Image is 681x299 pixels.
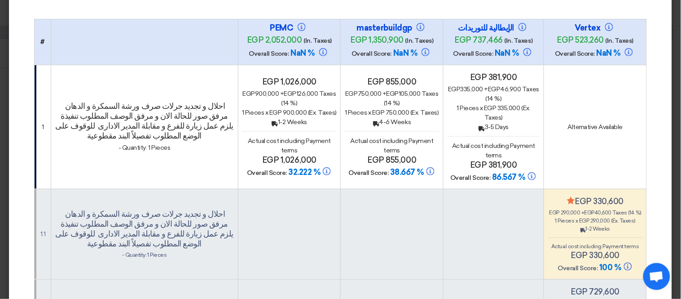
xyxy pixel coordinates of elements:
span: (In. Taxes) [303,37,332,45]
span: Overall Score: [249,50,289,58]
span: 1 [242,109,244,116]
div: 3-5 Days [447,122,540,132]
span: - Quantity: 1 Pieces [122,252,167,258]
span: egp 523,260 [557,35,604,45]
div: 290,000 + 40,600 Taxes (14 %) [548,209,643,217]
span: egp [345,90,358,98]
span: 32.222 % [289,167,321,177]
span: Pieces x [348,109,371,116]
span: Actual cost including Payment terms [351,137,434,154]
h4: PEMC [245,23,334,33]
span: Overall Score: [555,50,595,58]
span: egp [284,90,297,98]
span: NaN % [495,48,519,58]
span: (Ex. Taxes) [308,109,337,116]
th: # [35,19,51,65]
span: Overall Score: [453,50,493,58]
span: 1 [345,109,347,116]
h4: egp 1,026,000 [242,77,337,87]
h4: egp 381,900 [447,160,540,170]
span: Overall Score: [450,174,490,182]
span: Overall Score: [247,169,287,177]
span: egp [242,90,255,98]
span: (In. Taxes) [606,37,634,45]
span: egp [488,85,501,93]
span: 38.667 % [390,167,424,177]
span: (In. Taxes) [505,37,533,45]
h4: egp 1,026,000 [242,155,337,165]
h4: احلال و تجديد جرلات صرف ورشة السمكرة و الدهان مرفق صور للحالة الان و مرفق الوصف المطلوب تنفيذة يل... [55,209,234,249]
div: 1-2 Weeks [242,117,337,127]
span: (In. Taxes) [405,37,434,45]
span: egp 2,052,000 [247,35,302,45]
span: 86.567 % [492,172,525,182]
div: 335,000 + 46,900 Taxes (14 %) [447,85,540,103]
h4: egp 381,900 [447,72,540,82]
span: egp 900,000 [269,109,307,116]
span: (Ex. Taxes) [484,104,531,121]
h4: egp 729,600 [548,287,643,297]
h4: egp 855,000 [344,77,439,87]
td: 1.1 [35,189,51,279]
div: 1-2 Weeks [548,225,643,233]
div: Alternative Available [548,122,643,132]
span: egp [387,90,399,98]
span: 100 % [600,263,633,272]
span: 1 [457,104,459,112]
span: Actual cost including Payment terms [552,243,639,250]
h4: احلال و تجديد جرلات صرف ورشة السمكرة و الدهان مرفق صور للحالة الان و مرفق الوصف المطلوب تنفيذة يل... [55,101,234,141]
span: 1 [555,218,557,224]
div: 900,000 + 126,000 Taxes (14 %) [242,89,337,108]
span: (Ex. Taxes) [410,109,439,116]
span: egp 290,000 [580,218,611,224]
h4: الإيطالية للتوريدات [449,23,539,33]
span: (Ex. Taxes) [611,218,636,224]
span: Pieces x [460,104,483,112]
span: Overall Score: [351,50,391,58]
h4: Vertex [550,23,640,33]
span: Overall Score: [348,169,388,177]
span: - Quantity: 1 Pieces [119,144,170,152]
span: NaN % [597,48,621,58]
span: Actual cost including Payment terms [452,142,535,159]
span: Pieces x [558,218,578,224]
span: egp [448,85,461,93]
td: 1 [35,65,51,189]
span: egp 737,466 [455,35,503,45]
a: Open chat [643,263,670,290]
h4: egp 855,000 [344,155,439,165]
h4: egp 330,600 [548,250,643,260]
span: NaN % [290,48,315,58]
span: egp [584,210,595,216]
h4: egp 330,600 [548,196,643,206]
h4: masterbuildgp [347,23,437,33]
span: egp 335,000 [484,104,520,112]
span: egp 750,000 [372,109,409,116]
span: Overall Score: [558,264,598,272]
span: NaN % [393,48,417,58]
span: Pieces x [245,109,268,116]
span: egp [549,210,560,216]
span: egp 1,350,900 [351,35,404,45]
div: 4-6 Weeks [344,117,439,127]
span: Actual cost including Payment terms [248,137,331,154]
div: 750,000 + 105,000 Taxes (14 %) [344,89,439,108]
